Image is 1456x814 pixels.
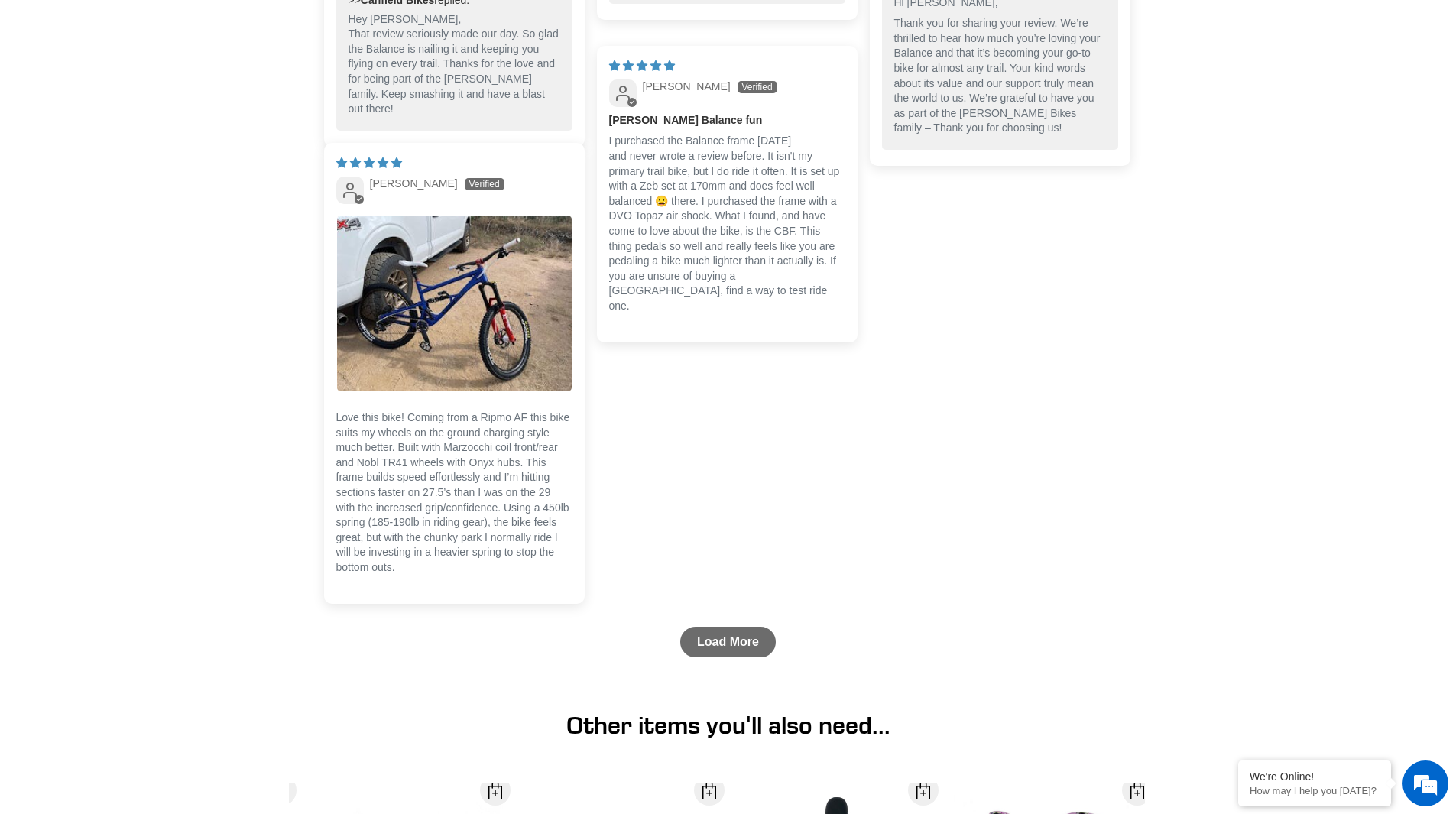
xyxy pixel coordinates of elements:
a: Load More [680,627,776,657]
img: d_696896380_company_1647369064580_696896380 [49,76,87,115]
h1: Other items you'll also need... [312,711,1145,740]
span: [PERSON_NAME] [370,177,458,190]
b: [PERSON_NAME] Balance fun [609,113,845,128]
span: 5 star review [336,157,402,169]
span: 5 star review [609,60,675,72]
a: Link to user picture 1 [336,215,572,393]
p: Love this bike! Coming from a Ripmo AF this bike suits my wheels on the ground charging style muc... [336,410,572,576]
img: User picture [337,216,572,392]
span: We're online! [89,193,211,347]
p: Hey [PERSON_NAME], That review seriously made our day. So glad the Balance is nailing it and keep... [349,12,560,117]
div: We're Online! [1250,770,1380,783]
div: Navigation go back [17,84,40,107]
textarea: Type your message and hit 'Enter' [8,417,291,471]
div: Minimize live chat window [251,8,287,44]
p: Thank you for sharing your review. We’re thrilled to hear how much you’re loving your Balance and... [894,16,1106,136]
div: Chat with us now [102,86,280,105]
span: [PERSON_NAME] [643,80,731,92]
p: How may I help you today? [1250,785,1380,796]
p: I purchased the Balance frame [DATE] and never wrote a review before. It isn't my primary trail b... [609,134,845,313]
